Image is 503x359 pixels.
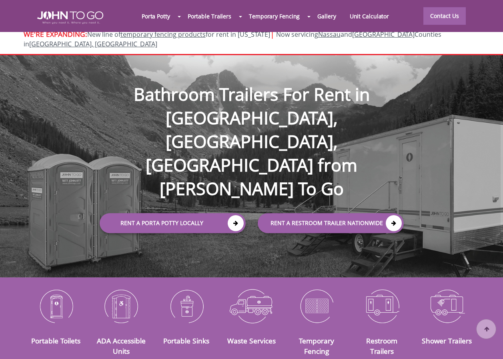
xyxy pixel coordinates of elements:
[290,285,343,327] img: Temporary-Fencing-cion_N.png
[422,336,472,345] a: Shower Trailers
[227,336,276,345] a: Waste Services
[135,8,177,25] a: Porta Potty
[30,285,83,327] img: Portable-Toilets-icon_N.png
[181,8,238,25] a: Portable Trailers
[242,8,307,25] a: Temporary Fencing
[160,285,213,327] img: Portable-Sinks-icon_N.png
[423,7,466,25] a: Contact Us
[24,29,87,39] span: WE'RE EXPANDING:
[299,336,334,356] a: Temporary Fencing
[100,213,246,233] a: Rent a Porta Potty Locally
[270,28,275,39] span: |
[92,56,412,200] h1: Bathroom Trailers For Rent in [GEOGRAPHIC_DATA], [GEOGRAPHIC_DATA], [GEOGRAPHIC_DATA] from [PERSO...
[352,30,415,39] a: [GEOGRAPHIC_DATA]
[366,336,397,356] a: Restroom Trailers
[225,285,278,327] img: Waste-Services-icon_N.png
[163,336,209,345] a: Portable Sinks
[94,285,148,327] img: ADA-Accessible-Units-icon_N.png
[421,285,474,327] img: Shower-Trailers-icon_N.png
[37,11,103,24] img: JOHN to go
[258,213,404,233] a: rent a RESTROOM TRAILER Nationwide
[31,336,80,345] a: Portable Toilets
[343,8,396,25] a: Unit Calculator
[318,30,341,39] a: Nassau
[311,8,343,25] a: Gallery
[120,30,206,39] a: temporary fencing products
[355,285,409,327] img: Restroom-Trailers-icon_N.png
[471,327,503,359] button: Live Chat
[29,40,157,48] a: [GEOGRAPHIC_DATA], [GEOGRAPHIC_DATA]
[97,336,146,356] a: ADA Accessible Units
